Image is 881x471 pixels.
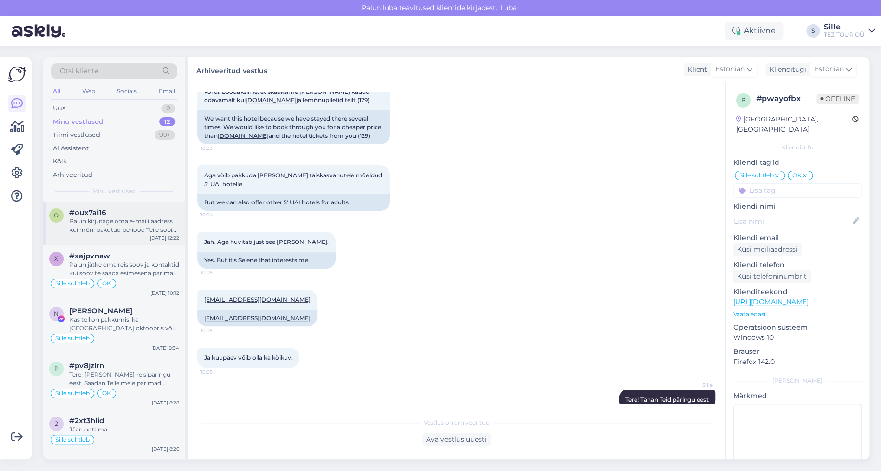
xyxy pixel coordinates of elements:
[115,85,139,97] div: Socials
[54,310,59,317] span: N
[756,93,816,105] div: # pwayofbx
[806,24,820,38] div: S
[69,307,132,315] span: Nata Olen
[69,260,179,278] div: Palun jätke oma reisisoov ja kontaktid kui soovite saada esimesena parimaid avamispakkumisi
[196,63,267,76] label: Arhiveeritud vestlus
[55,336,90,341] span: Sille suhtleb
[55,390,90,396] span: Sille suhtleb
[200,327,236,334] span: 10:05
[733,287,862,297] p: Klienditeekond
[200,211,236,218] span: 10:04
[204,238,329,245] span: Jah. Aga huvitab just see [PERSON_NAME].
[197,252,336,269] div: Yes. But it's Selene that interests me.
[204,172,384,188] span: Aga võib pakkuda [PERSON_NAME] täiskasvanutele mõeldud 5' UAI hotelle
[733,158,862,168] p: Kliendi tag'id
[218,132,269,139] a: [DOMAIN_NAME]
[684,65,707,75] div: Klient
[824,23,875,39] a: SilleTEZ TOUR OÜ
[676,381,713,389] span: Sille
[422,433,491,446] div: Ava vestlus uuesti
[497,3,519,12] span: Luba
[55,437,90,443] span: Sille suhtleb
[733,347,862,357] p: Brauser
[204,314,311,322] a: [EMAIL_ADDRESS][DOMAIN_NAME]
[733,143,862,152] div: Kliendi info
[734,216,851,227] input: Lisa nimi
[151,344,179,351] div: [DATE] 9:34
[733,323,862,333] p: Operatsioonisüsteem
[733,183,862,198] input: Lisa tag
[733,377,862,385] div: [PERSON_NAME]
[715,64,745,75] span: Estonian
[733,391,862,401] p: Märkmed
[733,243,802,256] div: Küsi meiliaadressi
[733,260,862,270] p: Kliendi telefon
[424,418,490,427] span: Vestlus on arhiveeritud
[102,390,111,396] span: OK
[725,22,783,40] div: Aktiivne
[733,297,809,306] a: [URL][DOMAIN_NAME]
[54,365,59,372] span: p
[53,170,92,180] div: Arhiveeritud
[733,357,862,367] p: Firefox 142.0
[824,31,865,39] div: TEZ TOUR OÜ
[200,368,236,376] span: 10:05
[765,65,806,75] div: Klienditugi
[200,145,236,152] span: 10:03
[157,85,177,97] div: Email
[53,144,89,153] div: AI Assistent
[53,157,67,166] div: Kõik
[204,354,293,361] span: Ja kuupäev võib olla ka kõikuv.
[155,130,175,140] div: 99+
[150,289,179,296] div: [DATE] 10:12
[69,315,179,333] div: Kas teil on pakkumisi ka [GEOGRAPHIC_DATA] oktoobris või tuneesiasse ? Sooviks pakkumisi,siis saa...
[53,130,100,140] div: Tiimi vestlused
[736,114,852,135] div: [GEOGRAPHIC_DATA], [GEOGRAPHIC_DATA]
[197,194,390,211] div: But we can also offer other 5' UAI hotels for adults
[733,333,862,343] p: Windows 10
[159,117,175,127] div: 12
[733,202,862,212] p: Kliendi nimi
[69,217,179,234] div: Palun kirjutage oma e-maili aadress kui mõni pakutud periood Teile sobib ning olete huvitatud mei...
[815,64,844,75] span: Estonian
[816,94,859,104] span: Offline
[152,399,179,406] div: [DATE] 8:28
[54,212,59,219] span: o
[69,425,179,434] div: Jään ootama
[55,420,58,427] span: 2
[246,96,297,104] a: [DOMAIN_NAME]
[69,252,110,260] span: #xajpvnaw
[53,104,65,113] div: Uus
[80,85,97,97] div: Web
[92,187,136,196] span: Minu vestlused
[69,208,106,217] span: #oux7ai16
[197,110,390,144] div: We want this hotel because we have stayed there several times. We would like to book through you ...
[824,23,865,31] div: Sille
[733,310,862,319] p: Vaata edasi ...
[741,96,746,104] span: p
[200,269,236,276] span: 10:05
[733,270,811,283] div: Küsi telefoninumbrit
[53,117,103,127] div: Minu vestlused
[161,104,175,113] div: 0
[69,362,104,370] span: #pv8jzlrn
[792,173,802,178] span: OK
[102,281,111,286] span: OK
[204,296,311,303] a: [EMAIL_ADDRESS][DOMAIN_NAME]
[739,173,774,178] span: Sille suhtleb
[152,445,179,453] div: [DATE] 8:26
[51,85,62,97] div: All
[8,65,26,83] img: Askly Logo
[150,234,179,242] div: [DATE] 12:22
[55,281,90,286] span: Sille suhtleb
[60,66,98,76] span: Otsi kliente
[54,255,58,262] span: x
[625,395,709,403] span: Tere! Tänan Teid päringu eest
[69,370,179,388] div: Tere! [PERSON_NAME] reisipäringu eest. Saadan Teile meie parimad pakkumised esimesel võimalusel. ...
[733,233,862,243] p: Kliendi email
[69,417,104,425] span: #2xt3hlid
